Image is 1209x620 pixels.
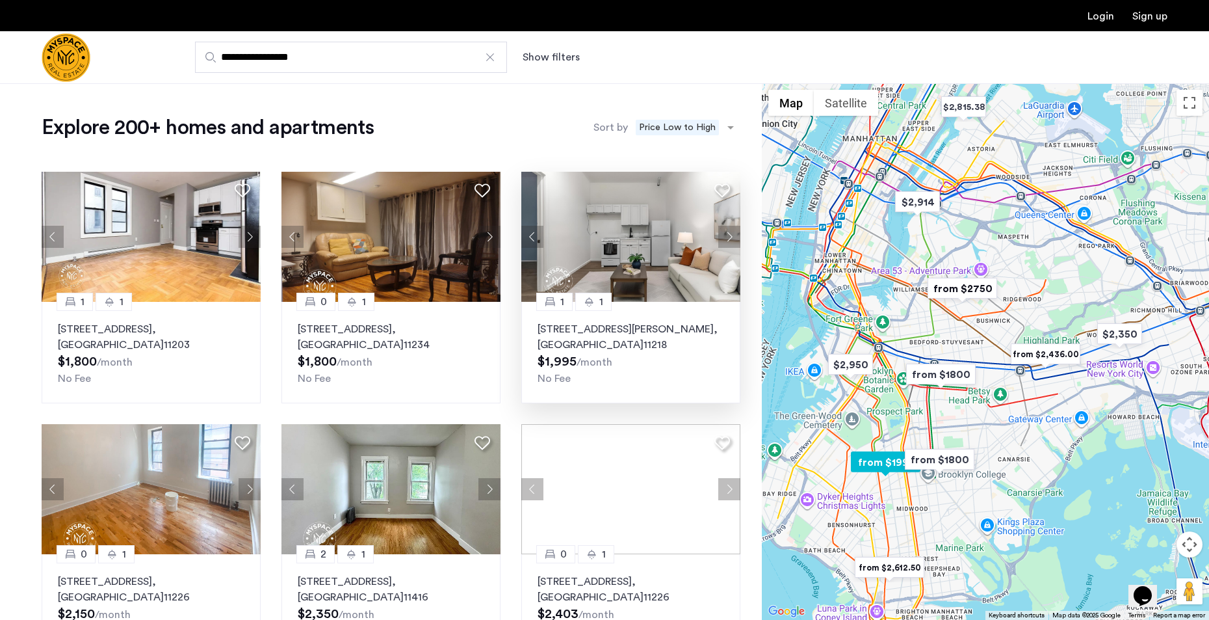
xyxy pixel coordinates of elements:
span: No Fee [538,373,571,384]
span: No Fee [58,373,91,384]
button: Keyboard shortcuts [989,611,1045,620]
button: Next apartment [478,478,500,500]
div: $2,950 [823,350,878,379]
button: Previous apartment [281,478,304,500]
a: Login [1087,11,1114,21]
div: from $1800 [900,445,980,474]
iframe: chat widget [1128,568,1170,607]
button: Next apartment [239,226,261,248]
button: Drag Pegman onto the map to open Street View [1176,578,1202,604]
img: logo [42,33,90,82]
a: 01[STREET_ADDRESS], [GEOGRAPHIC_DATA]11234No Fee [281,302,500,403]
ng-select: sort-apartment [631,116,740,139]
img: 8515455b-be52-4141-8a40-4c35d33cf98b_638925985418062972.jpeg [281,172,500,302]
a: Open this area in Google Maps (opens a new window) [765,603,808,620]
p: [STREET_ADDRESS] 11226 [538,574,724,605]
a: Cazamio Logo [42,33,90,82]
span: 1 [560,294,564,310]
span: 1 [81,294,84,310]
p: [STREET_ADDRESS] 11203 [58,321,244,353]
span: $1,800 [58,355,97,368]
sub: /month [577,357,612,368]
img: 8515455b-be52-4141-8a40-4c35d33cf98b_638870814355856179.jpeg [281,424,500,554]
img: a8b926f1-9a91-4e5e-b036-feb4fe78ee5d_638850847483284209.jpeg [521,172,740,302]
div: from $1995 [846,448,926,477]
sub: /month [97,357,133,368]
span: Price Low to High [636,120,719,135]
span: 0 [320,294,327,310]
p: [STREET_ADDRESS][PERSON_NAME] 11218 [538,321,724,353]
button: Show satellite imagery [814,90,878,116]
img: Google [765,603,808,620]
span: Map data ©2025 Google [1052,612,1121,619]
div: from $1800 [901,360,981,389]
span: 1 [361,546,365,562]
div: $2,815.38 [936,92,991,122]
h1: Explore 200+ homes and apartments [42,115,374,141]
span: 1 [120,294,123,310]
a: 11[STREET_ADDRESS][PERSON_NAME], [GEOGRAPHIC_DATA]11218No Fee [521,302,740,403]
div: from $2750 [922,274,1002,303]
span: No Fee [298,373,331,384]
a: Report a map error [1153,611,1205,620]
p: [STREET_ADDRESS] 11234 [298,321,484,353]
span: $1,995 [538,355,577,368]
button: Next apartment [478,226,500,248]
span: 0 [81,546,87,562]
button: Previous apartment [521,478,543,500]
button: Show or hide filters [523,49,580,65]
span: $1,800 [298,355,337,368]
span: 1 [362,294,366,310]
a: Terms (opens in new tab) [1128,611,1145,620]
button: Toggle fullscreen view [1176,90,1202,116]
div: $2,914 [890,187,945,217]
img: a8b926f1-9a91-4e5e-b036-feb4fe78ee5d_638880945617247159.jpeg [42,172,261,302]
p: [STREET_ADDRESS] 11226 [58,574,244,605]
button: Previous apartment [521,226,543,248]
a: Registration [1132,11,1167,21]
input: Apartment Search [195,42,507,73]
button: Previous apartment [42,478,64,500]
button: Previous apartment [42,226,64,248]
img: 1995_638675525555633868.jpeg [42,424,261,554]
span: 2 [320,546,326,562]
button: Next apartment [718,478,740,500]
sub: /month [578,610,614,620]
div: from $2,612.50 [850,553,929,582]
button: Next apartment [718,226,740,248]
span: 0 [560,546,567,562]
button: Previous apartment [281,226,304,248]
label: Sort by [593,120,628,135]
button: Show street map [768,90,814,116]
span: 1 [602,546,606,562]
div: from $2,436.00 [1006,340,1085,369]
span: 1 [599,294,603,310]
p: [STREET_ADDRESS] 11416 [298,574,484,605]
button: Next apartment [239,478,261,500]
sub: /month [339,610,374,620]
span: 1 [122,546,126,562]
sub: /month [95,610,131,620]
a: 11[STREET_ADDRESS], [GEOGRAPHIC_DATA]11203No Fee [42,302,261,403]
div: $2,350 [1092,319,1147,349]
sub: /month [337,357,372,368]
button: Map camera controls [1176,532,1202,558]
